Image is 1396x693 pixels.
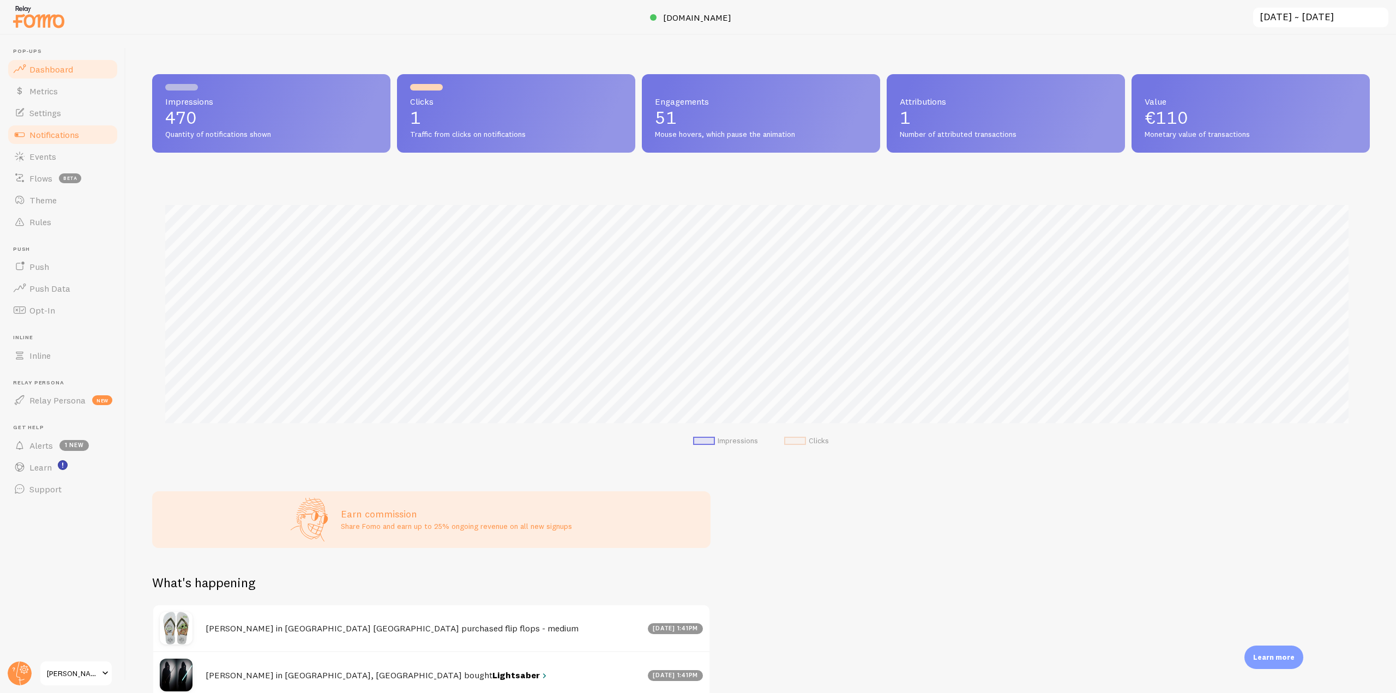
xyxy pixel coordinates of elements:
[7,435,119,456] a: Alerts 1 new
[341,508,572,520] h3: Earn commission
[58,460,68,470] svg: <p>Watch New Feature Tutorials!</p>
[29,462,52,473] span: Learn
[900,97,1112,106] span: Attributions
[492,670,549,681] a: Lightsaber
[152,574,255,591] h2: What's happening
[39,660,113,686] a: [PERSON_NAME]-test-store
[655,97,867,106] span: Engagements
[7,345,119,366] a: Inline
[7,146,119,167] a: Events
[7,167,119,189] a: Flows beta
[29,216,51,227] span: Rules
[693,436,758,446] li: Impressions
[29,64,73,75] span: Dashboard
[59,173,81,183] span: beta
[410,97,622,106] span: Clicks
[1145,107,1188,128] span: €110
[29,129,79,140] span: Notifications
[1145,97,1357,106] span: Value
[13,334,119,341] span: Inline
[165,97,377,106] span: Impressions
[206,670,641,681] h4: [PERSON_NAME] in [GEOGRAPHIC_DATA], [GEOGRAPHIC_DATA] bought
[13,48,119,55] span: Pop-ups
[11,3,66,31] img: fomo-relay-logo-orange.svg
[29,86,58,97] span: Metrics
[29,395,86,406] span: Relay Persona
[7,124,119,146] a: Notifications
[648,670,703,681] div: [DATE] 1:41pm
[7,256,119,278] a: Push
[1244,646,1303,669] div: Learn more
[648,623,703,634] div: [DATE] 1:41pm
[165,130,377,140] span: Quantity of notifications shown
[7,478,119,500] a: Support
[7,80,119,102] a: Metrics
[7,58,119,80] a: Dashboard
[7,211,119,233] a: Rules
[13,379,119,387] span: Relay Persona
[13,424,119,431] span: Get Help
[29,440,53,451] span: Alerts
[29,283,70,294] span: Push Data
[410,130,622,140] span: Traffic from clicks on notifications
[1253,652,1295,662] p: Learn more
[655,130,867,140] span: Mouse hovers, which pause the animation
[900,130,1112,140] span: Number of attributed transactions
[29,195,57,206] span: Theme
[900,109,1112,126] p: 1
[59,440,89,451] span: 1 new
[13,246,119,253] span: Push
[410,109,622,126] p: 1
[29,151,56,162] span: Events
[7,389,119,411] a: Relay Persona new
[29,107,61,118] span: Settings
[206,623,641,634] h4: [PERSON_NAME] in [GEOGRAPHIC_DATA] [GEOGRAPHIC_DATA] purchased flip flops - medium
[29,261,49,272] span: Push
[47,667,99,680] span: [PERSON_NAME]-test-store
[29,350,51,361] span: Inline
[655,109,867,126] p: 51
[784,436,829,446] li: Clicks
[341,521,572,532] p: Share Fomo and earn up to 25% ongoing revenue on all new signups
[29,305,55,316] span: Opt-In
[1145,130,1357,140] span: Monetary value of transactions
[7,278,119,299] a: Push Data
[29,484,62,495] span: Support
[7,102,119,124] a: Settings
[165,109,377,126] p: 470
[7,189,119,211] a: Theme
[92,395,112,405] span: new
[7,299,119,321] a: Opt-In
[29,173,52,184] span: Flows
[7,456,119,478] a: Learn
